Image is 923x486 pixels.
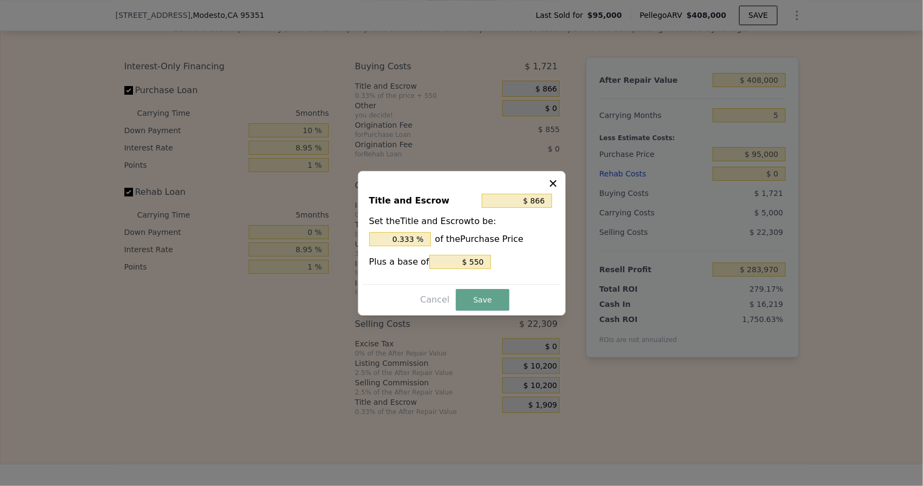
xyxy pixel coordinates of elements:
[369,215,554,246] div: Set the Title and Escrow to be:
[369,232,554,246] div: of the Purchase Price
[416,291,454,308] button: Cancel
[456,289,509,311] button: Save
[369,257,429,267] span: Plus a base of
[369,191,477,211] div: Title and Escrow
